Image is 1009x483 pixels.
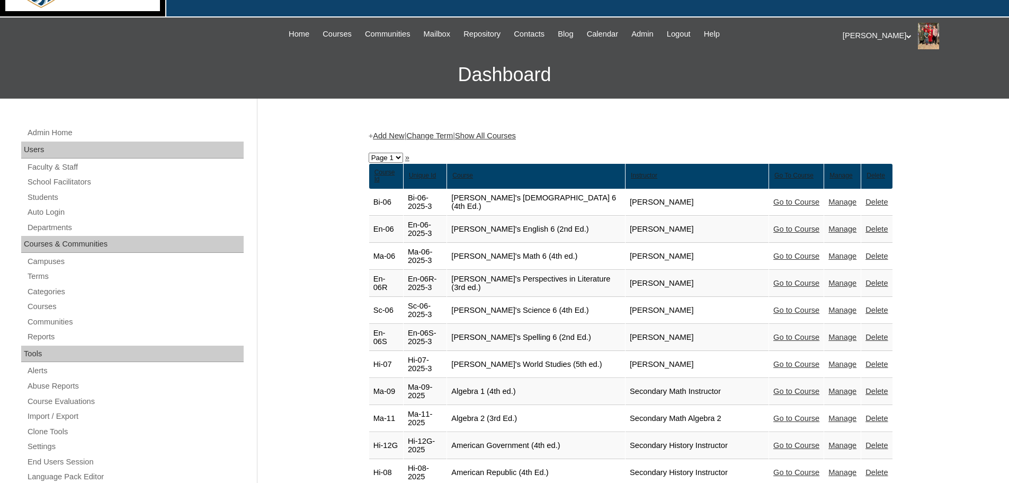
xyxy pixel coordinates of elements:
[404,189,447,216] td: Bi-06-2025-3
[773,360,819,368] a: Go to Course
[773,333,819,341] a: Go to Course
[626,352,769,378] td: [PERSON_NAME]
[828,279,856,287] a: Manage
[865,306,888,314] a: Delete
[626,270,769,297] td: [PERSON_NAME]
[447,324,625,351] td: [PERSON_NAME]'s Spelling 6 (2nd Ed.)
[409,172,436,179] u: Unique Id
[26,221,244,234] a: Departments
[374,169,395,183] u: Course Id
[26,315,244,329] a: Communities
[865,414,888,423] a: Delete
[829,172,852,179] u: Manage
[369,406,403,432] td: Ma-11
[369,189,403,216] td: Bi-06
[26,380,244,393] a: Abuse Reports
[21,346,244,363] div: Tools
[704,28,720,40] span: Help
[865,333,888,341] a: Delete
[26,300,244,313] a: Courses
[369,243,403,270] td: Ma-06
[418,28,456,40] a: Mailbox
[26,364,244,377] a: Alerts
[5,51,1004,99] h3: Dashboard
[323,28,352,40] span: Courses
[865,360,888,368] a: Delete
[26,161,244,174] a: Faculty & Staff
[667,28,691,40] span: Logout
[26,285,244,298] a: Categories
[773,279,819,287] a: Go to Course
[558,28,573,40] span: Blog
[289,28,309,40] span: Home
[447,379,625,405] td: Algebra 1 (4th ed.)
[26,455,244,469] a: End Users Session
[587,28,618,40] span: Calendar
[626,216,769,243] td: [PERSON_NAME]
[404,324,447,351] td: En-06S-2025-3
[865,252,888,260] a: Delete
[865,198,888,206] a: Delete
[26,395,244,408] a: Course Evaluations
[404,379,447,405] td: Ma-09-2025
[452,172,473,179] u: Course
[699,28,725,40] a: Help
[21,142,244,159] div: Users
[773,414,819,423] a: Go to Course
[626,406,769,432] td: Secondary Math Algebra 2
[626,28,659,40] a: Admin
[369,130,893,142] div: + | |
[404,433,447,459] td: Hi-12G-2025
[404,216,447,243] td: En-06-2025-3
[404,352,447,378] td: Hi-07-2025-3
[405,153,409,162] a: »
[865,279,888,287] a: Delete
[626,189,769,216] td: [PERSON_NAME]
[773,252,819,260] a: Go to Course
[773,468,819,477] a: Go to Course
[514,28,544,40] span: Contacts
[626,297,769,324] td: [PERSON_NAME]
[424,28,451,40] span: Mailbox
[773,198,819,206] a: Go to Course
[828,387,856,396] a: Manage
[828,414,856,423] a: Manage
[918,23,939,49] img: Stephanie Phillips
[631,28,654,40] span: Admin
[867,172,885,179] u: Delete
[26,330,244,344] a: Reports
[21,236,244,253] div: Courses & Communities
[447,406,625,432] td: Algebra 2 (3rd Ed.)
[369,324,403,351] td: En-06S
[828,225,856,233] a: Manage
[626,243,769,270] td: [PERSON_NAME]
[865,468,888,477] a: Delete
[447,297,625,324] td: [PERSON_NAME]'s Science 6 (4th Ed.)
[828,306,856,314] a: Manage
[26,206,244,219] a: Auto Login
[404,297,447,324] td: Sc-06-2025-3
[404,270,447,297] td: En-06R-2025-3
[447,270,625,297] td: [PERSON_NAME]'s Perspectives in Literature (3rd ed.)
[404,406,447,432] td: Ma-11-2025
[828,360,856,368] a: Manage
[369,379,403,405] td: Ma-09
[369,216,403,243] td: En-06
[463,28,501,40] span: Repository
[447,216,625,243] td: [PERSON_NAME]'s English 6 (2nd Ed.)
[26,175,244,189] a: School Facilitators
[828,468,856,477] a: Manage
[773,306,819,314] a: Go to Course
[773,225,819,233] a: Go to Course
[26,425,244,438] a: Clone Tools
[843,23,998,49] div: [PERSON_NAME]
[828,252,856,260] a: Manage
[26,191,244,204] a: Students
[447,243,625,270] td: [PERSON_NAME]'s Math 6 (4th ed.)
[865,225,888,233] a: Delete
[26,270,244,283] a: Terms
[828,198,856,206] a: Manage
[365,28,410,40] span: Communities
[865,387,888,396] a: Delete
[447,352,625,378] td: [PERSON_NAME]'s World Studies (5th ed.)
